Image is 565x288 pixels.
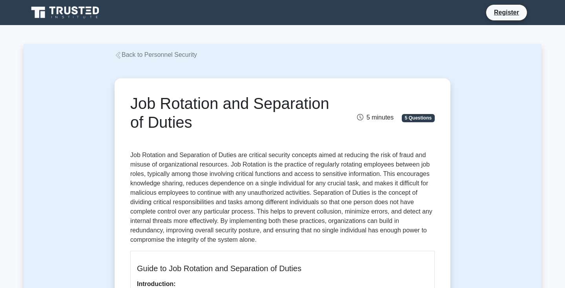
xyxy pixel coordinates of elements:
a: Register [489,7,524,17]
h1: Job Rotation and Separation of Duties [130,94,330,132]
span: 5 Questions [402,114,435,122]
b: Introduction: [137,281,176,287]
p: Job Rotation and Separation of Duties are critical security concepts aimed at reducing the risk o... [130,150,435,245]
span: 5 minutes [357,114,394,121]
h5: Guide to Job Rotation and Separation of Duties [137,264,428,273]
a: Back to Personnel Security [115,51,197,58]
